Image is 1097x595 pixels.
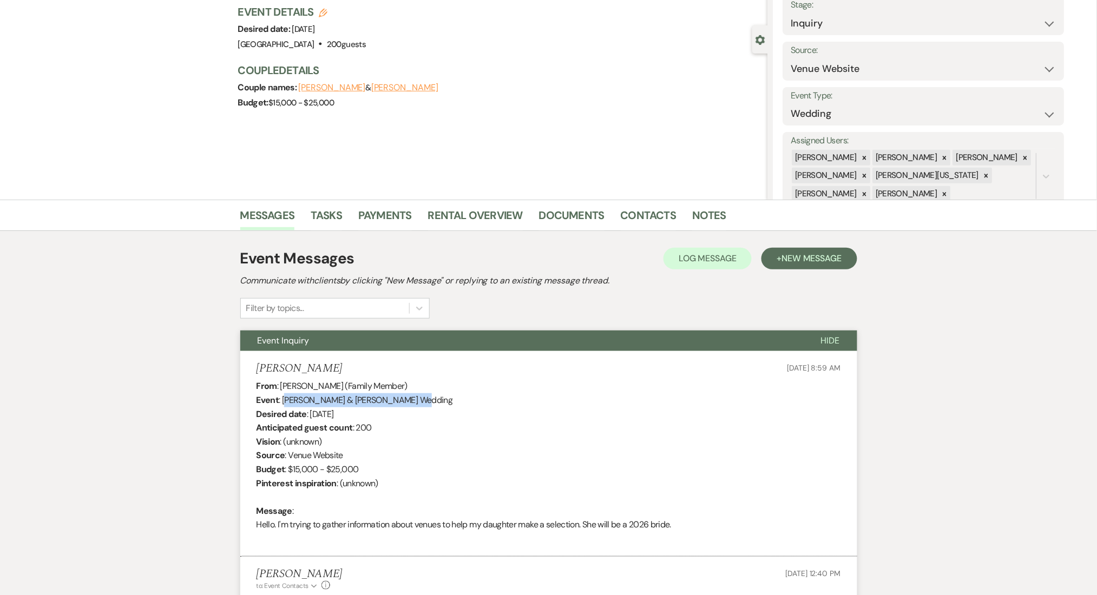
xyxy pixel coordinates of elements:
span: [DATE] 12:40 PM [786,568,841,578]
span: [DATE] [292,24,315,35]
span: & [299,82,438,93]
span: Budget: [238,97,269,108]
h2: Communicate with clients by clicking "New Message" or replying to an existing message thread. [240,274,857,287]
a: Payments [358,207,412,230]
a: Notes [692,207,726,230]
b: Anticipated guest count [257,422,353,433]
b: Message [257,505,293,517]
span: Desired date: [238,23,292,35]
b: Event [257,394,279,406]
span: Event Inquiry [258,335,310,346]
b: Vision [257,436,280,447]
div: : [PERSON_NAME] (Family Member) : [PERSON_NAME] & [PERSON_NAME] Wedding : [DATE] : 200 : (unknown... [257,379,841,545]
span: Hide [821,335,840,346]
a: Rental Overview [428,207,523,230]
button: to: Event Contacts [257,581,319,591]
h3: Couple Details [238,63,757,78]
b: From [257,380,277,392]
b: Source [257,449,285,461]
h1: Event Messages [240,247,354,270]
label: Source: [791,43,1056,58]
b: Desired date [257,408,307,420]
label: Assigned Users: [791,133,1056,149]
button: [PERSON_NAME] [371,83,438,92]
a: Contacts [621,207,676,230]
div: [PERSON_NAME] [792,168,859,183]
span: $15,000 - $25,000 [268,97,334,108]
button: +New Message [761,248,857,269]
button: Log Message [664,248,752,269]
span: to: Event Contacts [257,581,308,590]
span: [DATE] 8:59 AM [787,363,840,373]
span: 200 guests [327,39,366,50]
h3: Event Details [238,4,366,19]
a: Documents [539,207,605,230]
span: Couple names: [238,82,299,93]
div: [PERSON_NAME] [792,150,859,166]
h5: [PERSON_NAME] [257,567,343,581]
div: [PERSON_NAME] [792,186,859,202]
div: [PERSON_NAME] [953,150,1020,166]
button: Close lead details [756,34,765,44]
span: [GEOGRAPHIC_DATA] [238,39,314,50]
div: [PERSON_NAME] [873,150,940,166]
div: Filter by topics... [246,302,304,315]
button: [PERSON_NAME] [299,83,366,92]
button: Hide [804,330,857,351]
a: Tasks [311,207,342,230]
label: Event Type: [791,88,1056,104]
span: New Message [781,253,842,264]
b: Pinterest inspiration [257,478,337,489]
div: [PERSON_NAME] [873,186,940,202]
h5: [PERSON_NAME] [257,362,343,375]
button: Event Inquiry [240,330,804,351]
a: Messages [240,207,295,230]
div: [PERSON_NAME][US_STATE] [873,168,981,183]
b: Budget [257,464,285,475]
span: Log Message [679,253,737,264]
